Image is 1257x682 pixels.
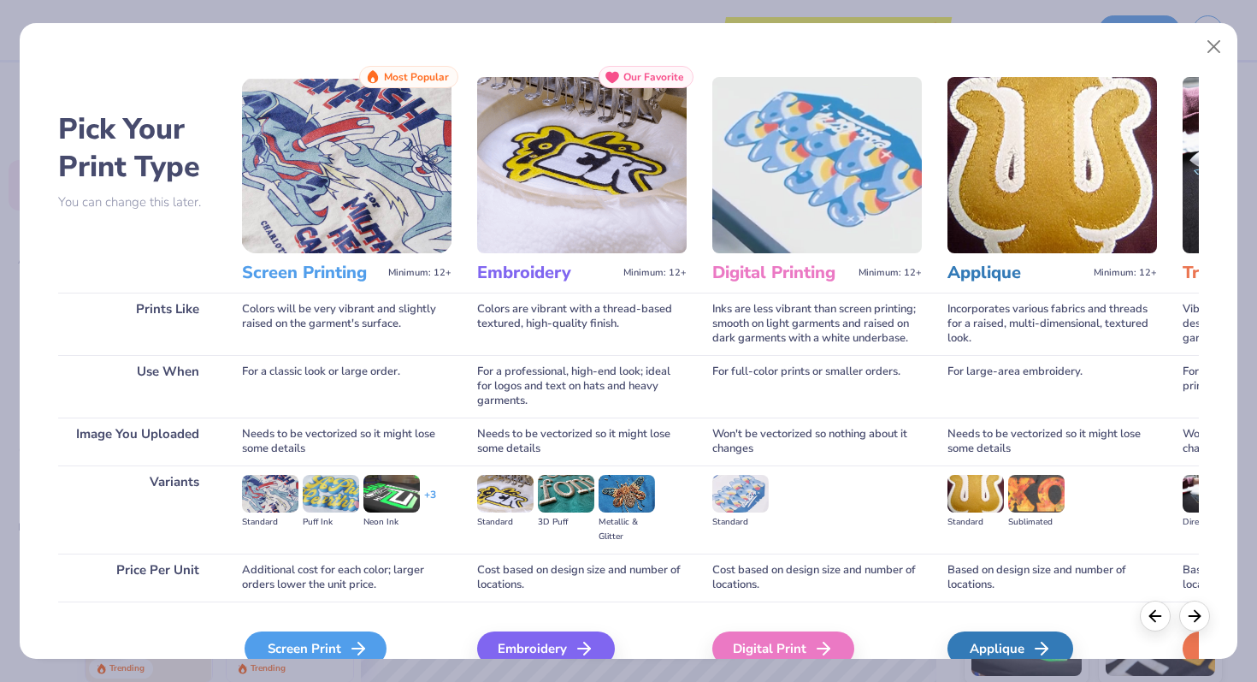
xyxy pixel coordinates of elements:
[242,355,451,418] div: For a classic look or large order.
[947,475,1004,513] img: Standard
[538,515,594,530] div: 3D Puff
[242,475,298,513] img: Standard
[947,355,1157,418] div: For large-area embroidery.
[623,71,684,83] span: Our Favorite
[242,77,451,253] img: Screen Printing
[58,355,216,418] div: Use When
[1008,475,1065,513] img: Sublimated
[477,262,617,284] h3: Embroidery
[477,475,534,513] img: Standard
[947,293,1157,355] div: Incorporates various fabrics and threads for a raised, multi-dimensional, textured look.
[384,71,449,83] span: Most Popular
[242,554,451,602] div: Additional cost for each color; larger orders lower the unit price.
[242,262,381,284] h3: Screen Printing
[58,554,216,602] div: Price Per Unit
[242,293,451,355] div: Colors will be very vibrant and slightly raised on the garment's surface.
[859,267,922,279] span: Minimum: 12+
[712,355,922,418] div: For full-color prints or smaller orders.
[242,418,451,466] div: Needs to be vectorized so it might lose some details
[712,77,922,253] img: Digital Printing
[712,632,854,666] div: Digital Print
[599,475,655,513] img: Metallic & Glitter
[712,293,922,355] div: Inks are less vibrant than screen printing; smooth on light garments and raised on dark garments ...
[58,293,216,355] div: Prints Like
[947,262,1087,284] h3: Applique
[424,488,436,517] div: + 3
[242,515,298,530] div: Standard
[477,515,534,530] div: Standard
[477,77,687,253] img: Embroidery
[303,475,359,513] img: Puff Ink
[477,355,687,418] div: For a professional, high-end look; ideal for logos and text on hats and heavy garments.
[599,515,655,544] div: Metallic & Glitter
[477,418,687,466] div: Needs to be vectorized so it might lose some details
[388,267,451,279] span: Minimum: 12+
[363,475,420,513] img: Neon Ink
[477,632,615,666] div: Embroidery
[712,475,769,513] img: Standard
[712,554,922,602] div: Cost based on design size and number of locations.
[58,466,216,554] div: Variants
[947,515,1004,530] div: Standard
[712,418,922,466] div: Won't be vectorized so nothing about it changes
[947,632,1073,666] div: Applique
[245,632,387,666] div: Screen Print
[58,110,216,186] h2: Pick Your Print Type
[623,267,687,279] span: Minimum: 12+
[947,77,1157,253] img: Applique
[538,475,594,513] img: 3D Puff
[477,554,687,602] div: Cost based on design size and number of locations.
[1008,515,1065,530] div: Sublimated
[1094,267,1157,279] span: Minimum: 12+
[1183,515,1239,530] div: Direct-to-film
[1198,31,1230,63] button: Close
[303,515,359,530] div: Puff Ink
[477,293,687,355] div: Colors are vibrant with a thread-based textured, high-quality finish.
[363,515,420,530] div: Neon Ink
[712,515,769,530] div: Standard
[947,418,1157,466] div: Needs to be vectorized so it might lose some details
[712,262,852,284] h3: Digital Printing
[947,554,1157,602] div: Based on design size and number of locations.
[1183,475,1239,513] img: Direct-to-film
[58,418,216,466] div: Image You Uploaded
[58,195,216,210] p: You can change this later.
